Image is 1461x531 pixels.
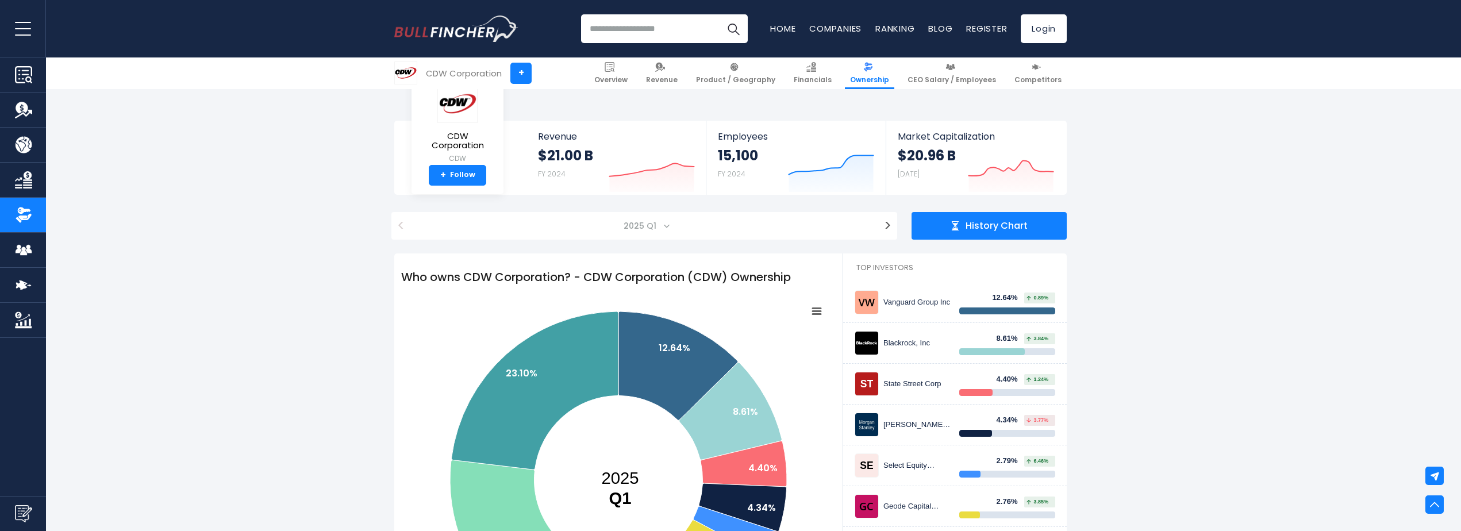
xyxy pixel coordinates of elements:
img: Bullfincher logo [394,16,518,42]
span: Overview [594,75,628,84]
span: 3.85% [1026,499,1048,505]
a: Product / Geography [691,57,781,89]
div: Vanguard Group Inc [883,298,951,307]
div: 4.34% [997,415,1025,425]
small: FY 2024 [718,169,745,179]
span: 0.89% [1026,295,1048,301]
span: History Chart [966,220,1028,232]
button: < [391,212,410,240]
span: Revenue [646,75,678,84]
img: CDW logo [437,84,478,123]
a: Competitors [1009,57,1067,89]
a: Blog [928,22,952,34]
a: Go to homepage [394,16,518,42]
strong: $21.00 B [538,147,593,164]
a: Market Capitalization $20.96 B [DATE] [886,121,1066,195]
a: Revenue [641,57,683,89]
small: CDW [421,153,494,164]
text: 12.64% [659,341,690,355]
span: 3.77% [1026,418,1048,423]
img: Ownership [15,206,32,224]
span: Competitors [1014,75,1062,84]
span: CDW Corporation [421,132,494,151]
text: 2025 [601,468,639,507]
span: Revenue [538,131,695,142]
div: State Street Corp [883,379,951,389]
tspan: Q1 [609,488,631,507]
small: [DATE] [898,169,920,179]
strong: + [440,170,446,180]
div: 4.40% [997,375,1025,384]
a: + [510,63,532,84]
h1: Who owns CDW Corporation? - CDW Corporation (CDW) Ownership [394,261,843,293]
div: 8.61% [997,334,1025,344]
div: Blackrock, Inc [883,338,951,348]
img: history chart [951,221,960,230]
a: Revenue $21.00 B FY 2024 [526,121,706,195]
button: Search [719,14,748,43]
a: Home [770,22,795,34]
text: 4.34% [747,501,776,514]
div: [PERSON_NAME] [PERSON_NAME] [883,420,951,430]
div: CDW Corporation [426,67,502,80]
div: 12.64% [992,293,1024,303]
div: Select Equity Group, L.p [883,461,951,471]
span: Ownership [850,75,889,84]
a: Financials [789,57,837,89]
div: 2.76% [997,497,1025,507]
text: 23.10% [506,367,537,380]
a: Employees 15,100 FY 2024 [706,121,885,195]
a: Login [1021,14,1067,43]
span: 6.46% [1026,459,1048,464]
span: Financials [794,75,832,84]
small: FY 2024 [538,169,566,179]
span: Market Capitalization [898,131,1054,142]
span: Employees [718,131,874,142]
span: 3.84% [1026,336,1048,341]
div: Geode Capital Management, LLC [883,502,951,511]
img: CDW logo [395,62,417,84]
text: 4.40% [748,461,778,475]
a: +Follow [429,165,486,186]
button: > [878,212,897,240]
strong: 15,100 [718,147,758,164]
span: Product / Geography [696,75,775,84]
a: Ownership [845,57,894,89]
span: CEO Salary / Employees [908,75,996,84]
a: CDW Corporation CDW [420,84,495,165]
text: 8.61% [733,405,758,418]
a: CEO Salary / Employees [902,57,1001,89]
a: Companies [809,22,862,34]
h2: Top Investors [843,253,1067,282]
a: Overview [589,57,633,89]
strong: $20.96 B [898,147,956,164]
a: Ranking [875,22,914,34]
span: 2025 Q1 [619,218,663,234]
span: 2025 Q1 [416,212,872,240]
span: 1.24% [1026,377,1048,382]
a: Register [966,22,1007,34]
div: 2.79% [997,456,1025,466]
